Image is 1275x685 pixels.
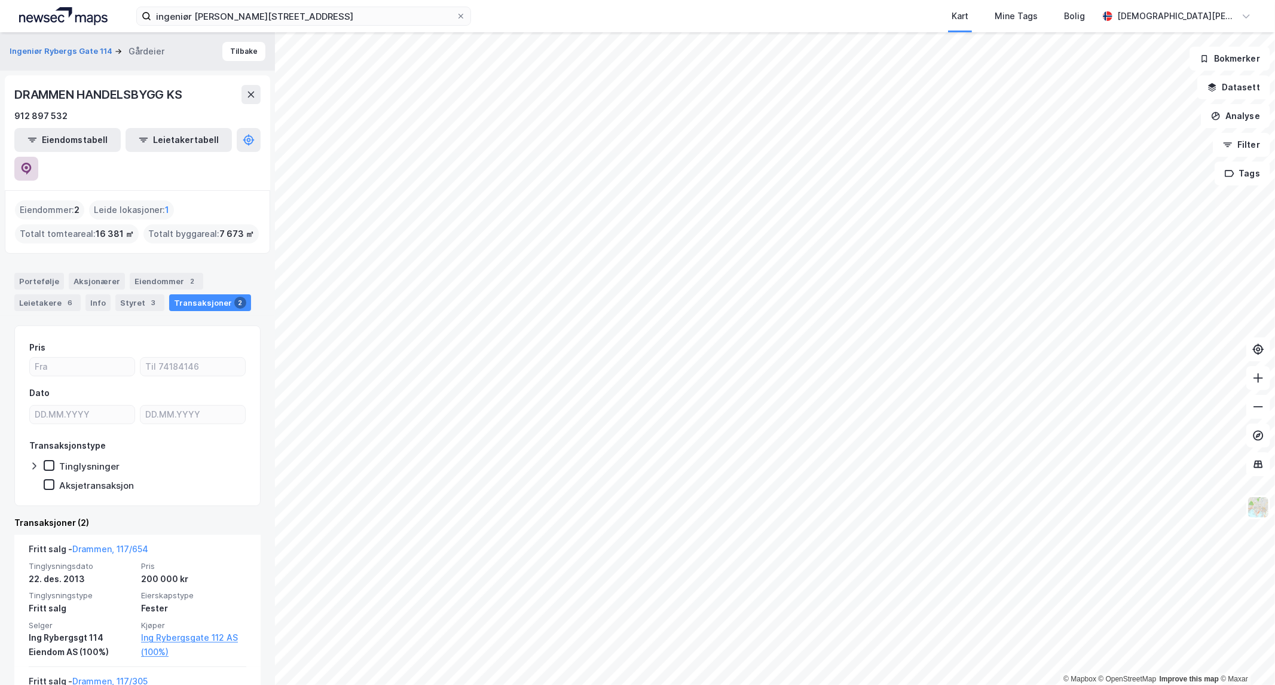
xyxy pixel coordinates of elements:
div: Kart [952,9,968,23]
div: Aksjonærer [69,273,125,290]
button: Leietakertabell [126,128,232,152]
div: 2 [186,275,198,287]
div: Leide lokasjoner : [89,200,174,220]
div: Totalt tomteareal : [15,224,139,243]
div: Pris [29,340,45,355]
div: Bolig [1064,9,1085,23]
img: Z [1247,496,1270,519]
span: 1 [165,203,169,217]
span: Eierskapstype [141,590,246,601]
div: DRAMMEN HANDELSBYGG KS [14,85,185,104]
div: Totalt byggareal : [143,224,259,243]
a: Ing Rybergsgate 112 AS (100%) [141,631,246,659]
div: Fester [141,601,246,616]
a: Improve this map [1160,675,1219,683]
input: DD.MM.YYYY [30,406,134,424]
span: Kjøper [141,620,246,631]
button: Tilbake [222,42,265,61]
div: [DEMOGRAPHIC_DATA][PERSON_NAME] [1117,9,1237,23]
div: Eiendommer [130,273,203,290]
div: Gårdeier [129,44,164,59]
iframe: Chat Widget [1215,628,1275,685]
div: 22. des. 2013 [29,572,134,586]
span: Tinglysningsdato [29,561,134,571]
div: Portefølje [14,273,64,290]
span: Selger [29,620,134,631]
div: Mine Tags [995,9,1038,23]
div: 3 [148,297,160,309]
span: 7 673 ㎡ [219,227,254,241]
input: DD.MM.YYYY [140,406,245,424]
button: Eiendomstabell [14,128,121,152]
div: 912 897 532 [14,109,68,123]
div: Dato [29,386,50,400]
div: Info [85,294,111,311]
img: logo.a4113a55bc3d86da70a041830d287a7e.svg [19,7,108,25]
span: Pris [141,561,246,571]
span: Tinglysningstype [29,590,134,601]
div: Transaksjonstype [29,439,106,453]
div: Kontrollprogram for chat [1215,628,1275,685]
div: Transaksjoner [169,294,251,311]
div: 6 [64,297,76,309]
input: Fra [30,358,134,376]
button: Analyse [1201,104,1270,128]
input: Til 74184146 [140,358,245,376]
button: Datasett [1197,75,1270,99]
button: Ingeniør Rybergs Gate 114 [10,45,115,57]
div: Styret [115,294,164,311]
a: OpenStreetMap [1099,675,1157,683]
div: Transaksjoner (2) [14,516,261,530]
span: 16 381 ㎡ [96,227,134,241]
div: 200 000 kr [141,572,246,586]
div: Ing Rybergsgt 114 Eiendom AS (100%) [29,631,134,659]
span: 2 [74,203,80,217]
button: Bokmerker [1190,47,1270,71]
a: Mapbox [1063,675,1096,683]
button: Tags [1215,162,1270,185]
div: Eiendommer : [15,200,84,220]
button: Filter [1213,133,1270,157]
div: Fritt salg [29,601,134,616]
div: Aksjetransaksjon [59,480,134,491]
input: Søk på adresse, matrikkel, gårdeiere, leietakere eller personer [151,7,456,25]
a: Drammen, 117/654 [72,544,148,554]
div: Leietakere [14,294,81,311]
div: 2 [234,297,246,309]
div: Fritt salg - [29,542,148,561]
div: Tinglysninger [59,461,120,472]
